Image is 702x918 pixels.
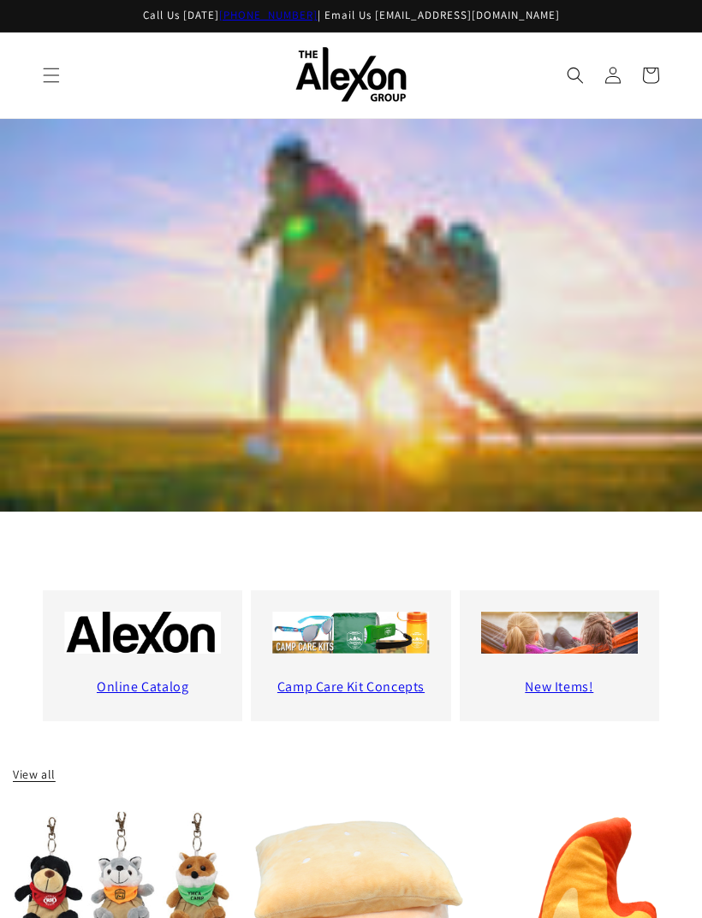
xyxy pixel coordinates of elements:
img: The Alexon Group [295,47,407,103]
a: New Items! [525,678,593,696]
a: Camp Care Kit Concepts [277,678,425,696]
summary: Menu [33,56,70,94]
a: [PHONE_NUMBER] [219,8,318,22]
a: Online Catalog [97,678,188,696]
summary: Search [556,56,594,94]
a: View all [13,764,56,785]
